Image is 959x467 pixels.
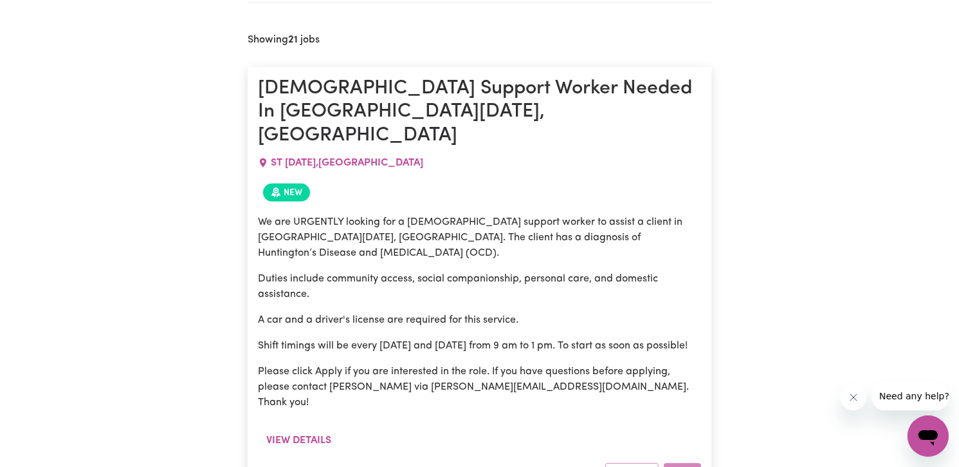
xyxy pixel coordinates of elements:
[258,214,702,261] p: We are URGENTLY looking for a [DEMOGRAPHIC_DATA] support worker to assist a client in [GEOGRAPHIC...
[258,77,702,148] h1: [DEMOGRAPHIC_DATA] Support Worker Needed In [GEOGRAPHIC_DATA][DATE], [GEOGRAPHIC_DATA]
[258,271,702,302] p: Duties include community access, social companionship, personal care, and domestic assistance.
[258,428,340,453] button: View details
[908,415,949,457] iframe: Button to launch messaging window
[841,385,866,410] iframe: Close message
[271,158,423,168] span: ST [DATE] , [GEOGRAPHIC_DATA]
[248,34,320,46] h2: Showing jobs
[258,338,702,354] p: Shift timings will be every [DATE] and [DATE] from 9 am to 1 pm. To start as soon as possible!
[263,184,310,202] span: Job posted within the last 30 days
[258,312,702,328] p: A car and a driver's license are required for this service.
[288,35,298,45] b: 21
[8,9,78,19] span: Need any help?
[872,382,949,410] iframe: Message from company
[258,364,702,410] p: Please click Apply if you are interested in the role. If you have questions before applying, plea...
